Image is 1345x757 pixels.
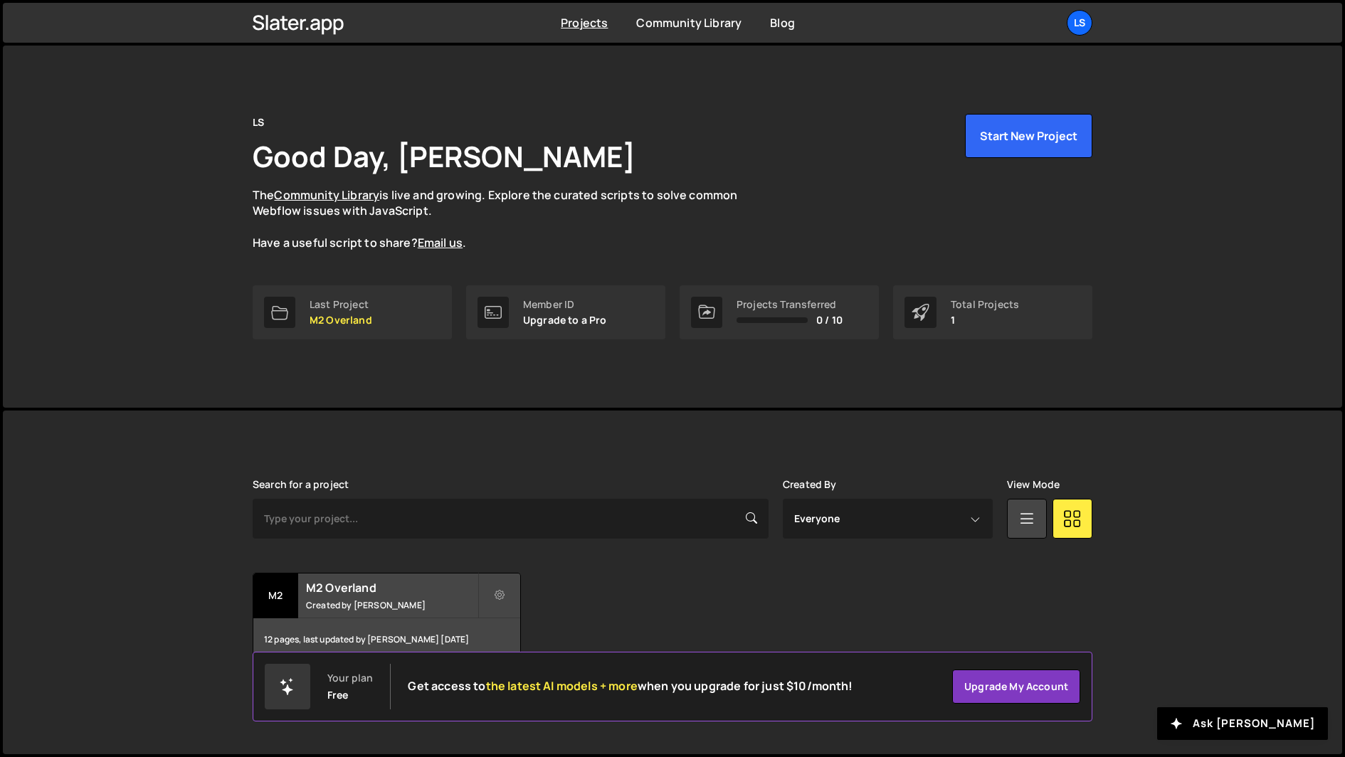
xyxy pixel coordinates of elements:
[253,573,521,662] a: M2 M2 Overland Created by [PERSON_NAME] 12 pages, last updated by [PERSON_NAME] [DATE]
[274,187,379,203] a: Community Library
[306,580,478,595] h2: M2 Overland
[253,114,264,131] div: LS
[327,672,373,684] div: Your plan
[523,314,607,326] p: Upgrade to a Pro
[816,314,843,326] span: 0 / 10
[1007,479,1060,490] label: View Mode
[418,235,463,250] a: Email us
[737,299,843,310] div: Projects Transferred
[783,479,837,490] label: Created By
[253,479,349,490] label: Search for a project
[770,15,795,31] a: Blog
[253,499,769,539] input: Type your project...
[253,137,635,176] h1: Good Day, [PERSON_NAME]
[486,678,638,694] span: the latest AI models + more
[636,15,742,31] a: Community Library
[952,669,1080,704] a: Upgrade my account
[306,599,478,611] small: Created by [PERSON_NAME]
[951,299,1019,310] div: Total Projects
[310,314,372,326] p: M2 Overland
[253,187,765,251] p: The is live and growing. Explore the curated scripts to solve common Webflow issues with JavaScri...
[561,15,608,31] a: Projects
[327,689,349,701] div: Free
[1157,707,1328,740] button: Ask [PERSON_NAME]
[253,618,520,661] div: 12 pages, last updated by [PERSON_NAME] [DATE]
[253,285,452,339] a: Last Project M2 Overland
[408,679,853,693] h2: Get access to when you upgrade for just $10/month!
[253,573,298,618] div: M2
[965,114,1092,158] button: Start New Project
[951,314,1019,326] p: 1
[1067,10,1092,36] a: LS
[523,299,607,310] div: Member ID
[310,299,372,310] div: Last Project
